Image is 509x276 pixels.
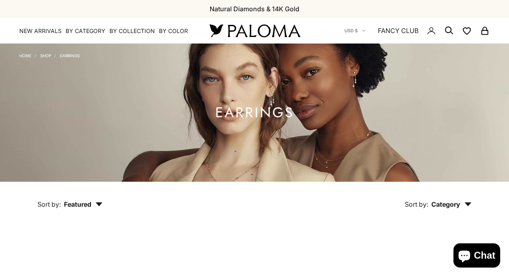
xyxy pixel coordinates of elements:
a: FANCY CLUB [378,25,418,36]
button: USD $ [344,27,366,34]
h1: Earrings [215,108,294,118]
p: Natural Diamonds & 14K Gold [210,4,299,14]
button: Sort by: Featured [19,182,121,216]
a: Shop [40,53,51,58]
span: Sort by: [405,200,428,208]
summary: By Category [66,27,105,35]
summary: By Collection [109,27,155,35]
nav: Secondary navigation [344,18,490,44]
a: Home [19,53,31,58]
nav: Breadcrumb [19,52,80,58]
span: USD $ [344,27,358,34]
span: Featured [64,200,103,208]
nav: Primary navigation [19,27,190,35]
button: Sort by: Category [386,182,490,216]
span: Category [431,200,472,208]
summary: By Color [159,27,188,35]
a: NEW ARRIVALS [19,27,62,35]
a: Earrings [60,53,80,58]
inbox-online-store-chat: Shopify online store chat [451,243,503,270]
span: Sort by: [37,200,61,208]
